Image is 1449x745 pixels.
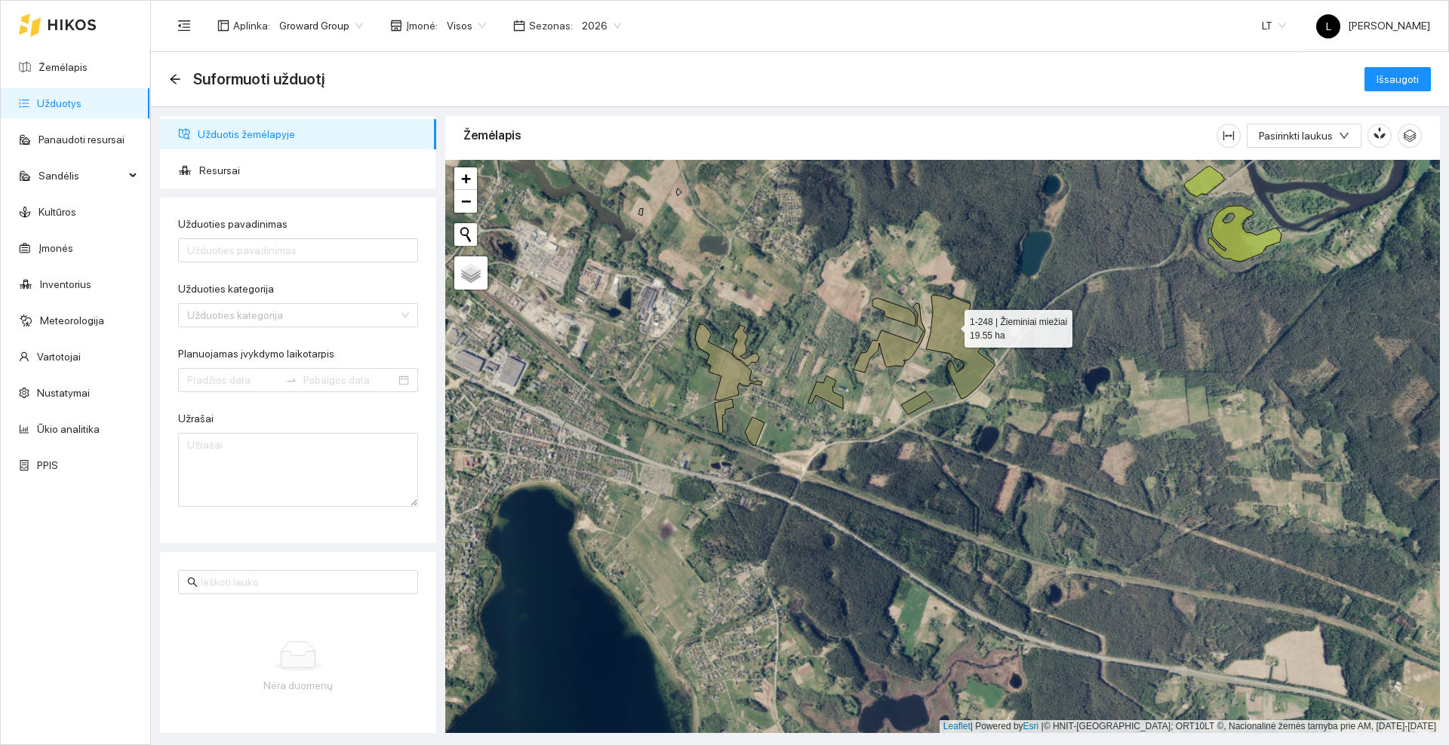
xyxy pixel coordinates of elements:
a: Layers [454,256,488,290]
span: Resursai [199,155,424,185]
span: − [461,192,471,210]
label: Užduoties pavadinimas [178,216,288,232]
a: Esri [1023,721,1039,731]
span: Aplinka : [233,17,270,34]
textarea: Užrašai [178,433,418,507]
span: down [1339,130,1349,143]
span: search [187,577,198,587]
span: Visos [447,14,486,37]
span: Suformuoti užduotį [193,67,325,91]
a: PPIS [37,459,58,471]
span: Groward Group [279,14,363,37]
a: Užduotys [37,97,82,109]
span: arrow-left [169,73,181,85]
span: L [1326,14,1331,38]
span: Išsaugoti [1377,71,1419,87]
input: Užduoties kategorija [187,304,398,327]
span: LT [1262,14,1286,37]
span: menu-fold [177,19,191,32]
input: Ieškoti lauko [201,574,409,590]
a: Žemėlapis [38,61,88,73]
span: Pasirinkti laukus [1259,127,1333,144]
a: Leaflet [943,721,971,731]
div: Atgal [169,73,181,86]
a: Vartotojai [37,351,81,363]
a: Įmonės [38,242,73,254]
button: Initiate a new search [454,223,477,246]
span: Sandėlis [38,161,125,191]
span: Įmonė : [406,17,438,34]
span: shop [390,20,402,32]
button: Išsaugoti [1364,67,1431,91]
a: Zoom in [454,167,477,190]
span: Sezonas : [529,17,573,34]
label: Užduoties kategorija [178,281,274,297]
a: Meteorologija [40,314,104,327]
span: to [285,374,297,386]
a: Ūkio analitika [37,423,100,435]
span: + [461,169,471,188]
button: menu-fold [169,11,199,41]
span: column-width [1217,130,1240,142]
span: swap-right [285,374,297,386]
span: calendar [513,20,525,32]
a: Zoom out [454,190,477,213]
div: Žemėlapis [463,114,1217,157]
span: | [1041,721,1044,731]
button: Pasirinkti laukusdown [1247,124,1361,148]
a: Panaudoti resursai [38,133,125,146]
span: [PERSON_NAME] [1316,20,1430,32]
input: Užduoties pavadinimas [178,238,418,262]
span: Užduotis žemėlapyje [198,119,424,149]
span: layout [217,20,229,32]
label: Planuojamas įvykdymo laikotarpis [178,346,334,362]
div: | Powered by © HNIT-[GEOGRAPHIC_DATA]; ORT10LT ©, Nacionalinė žemės tarnyba prie AM, [DATE]-[DATE] [940,720,1440,733]
a: Nustatymai [37,387,90,399]
label: Užrašai [178,411,214,427]
input: Planuojamas įvykdymo laikotarpis [187,372,279,388]
div: Nėra duomenų [190,677,406,694]
a: Kultūros [38,206,76,218]
a: Inventorius [40,278,91,290]
input: Pabaigos data [303,372,395,388]
button: column-width [1217,124,1241,148]
span: 2026 [582,14,621,37]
